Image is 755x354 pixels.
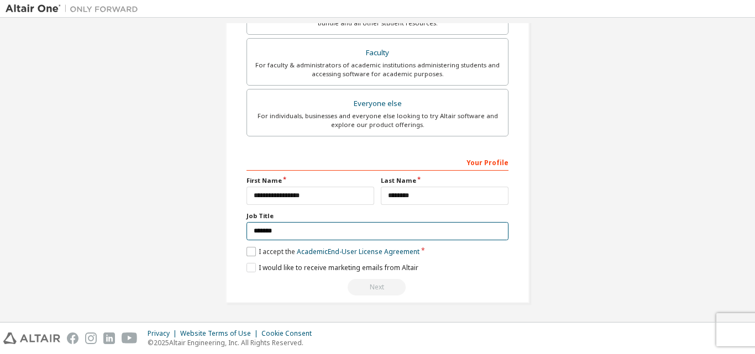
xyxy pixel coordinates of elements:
[247,247,420,256] label: I accept the
[148,329,180,338] div: Privacy
[122,332,138,344] img: youtube.svg
[381,176,508,185] label: Last Name
[148,338,318,347] p: © 2025 Altair Engineering, Inc. All Rights Reserved.
[254,96,501,112] div: Everyone else
[3,332,60,344] img: altair_logo.svg
[261,329,318,338] div: Cookie Consent
[297,247,420,256] a: Academic End-User License Agreement
[6,3,144,14] img: Altair One
[254,112,501,129] div: For individuals, businesses and everyone else looking to try Altair software and explore our prod...
[254,61,501,78] div: For faculty & administrators of academic institutions administering students and accessing softwa...
[247,176,374,185] label: First Name
[247,212,508,220] label: Job Title
[67,332,78,344] img: facebook.svg
[180,329,261,338] div: Website Terms of Use
[247,263,418,272] label: I would like to receive marketing emails from Altair
[254,45,501,61] div: Faculty
[85,332,97,344] img: instagram.svg
[247,153,508,171] div: Your Profile
[103,332,115,344] img: linkedin.svg
[247,279,508,295] div: Read and acccept EULA to continue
